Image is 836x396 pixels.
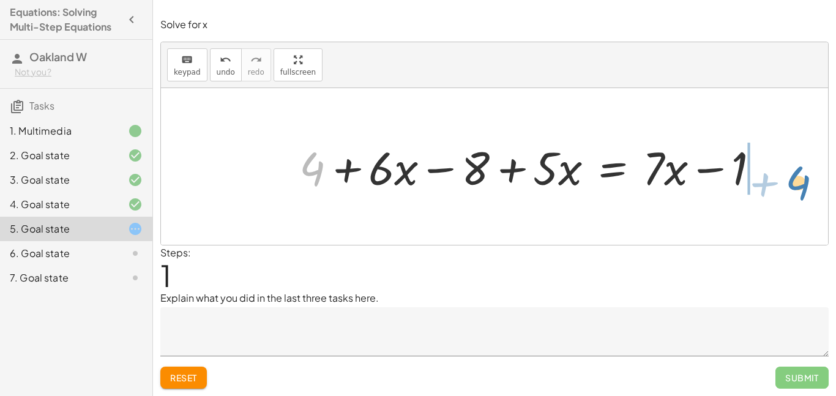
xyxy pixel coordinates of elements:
div: 3. Goal state [10,173,108,187]
button: Reset [160,367,207,389]
i: keyboard [181,53,193,67]
span: redo [248,68,264,77]
i: Task finished. [128,124,143,138]
i: redo [250,53,262,67]
div: 6. Goal state [10,246,108,261]
label: Steps: [160,246,191,259]
i: Task finished and correct. [128,173,143,187]
h4: Equations: Solving Multi-Step Equations [10,5,121,34]
div: 5. Goal state [10,222,108,236]
i: Task finished and correct. [128,197,143,212]
button: redoredo [241,48,271,81]
div: 7. Goal state [10,271,108,285]
i: Task started. [128,222,143,236]
span: fullscreen [280,68,316,77]
span: Reset [170,372,197,383]
p: Solve for x [160,18,829,32]
div: 4. Goal state [10,197,108,212]
span: keypad [174,68,201,77]
div: 1. Multimedia [10,124,108,138]
span: Oakland W [29,50,87,64]
p: Explain what you did in the last three tasks here. [160,291,829,305]
div: Not you? [15,66,143,78]
button: keyboardkeypad [167,48,207,81]
i: Task not started. [128,271,143,285]
button: undoundo [210,48,242,81]
i: Task not started. [128,246,143,261]
span: 1 [160,256,171,294]
div: 2. Goal state [10,148,108,163]
i: undo [220,53,231,67]
button: fullscreen [274,48,323,81]
i: Task finished and correct. [128,148,143,163]
span: Tasks [29,99,54,112]
span: undo [217,68,235,77]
